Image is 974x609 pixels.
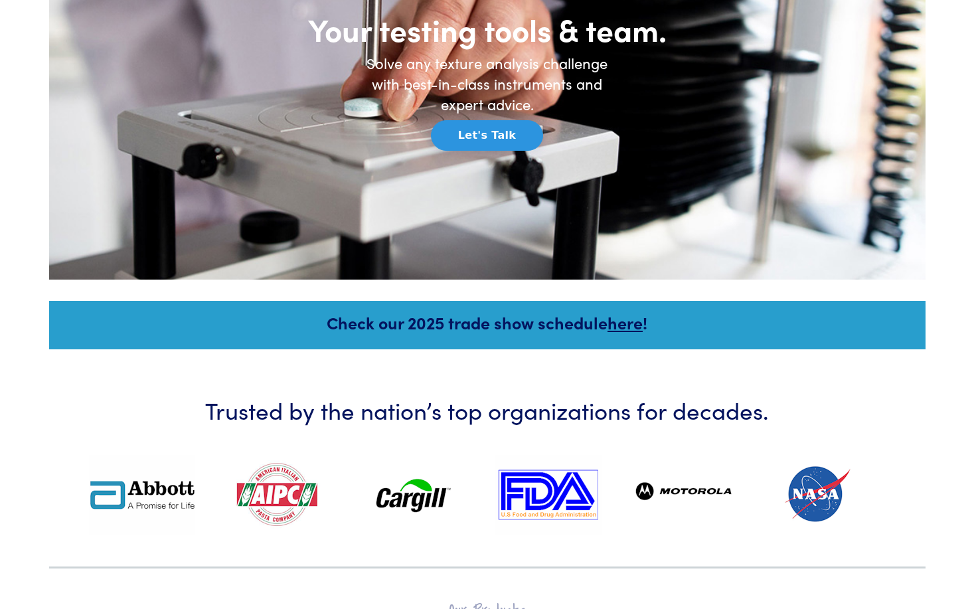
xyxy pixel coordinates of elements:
img: cargill.gif [360,455,465,535]
h6: Solve any texture analysis challenge with best-in-class instruments and expert advice. [355,53,620,114]
a: here [608,311,643,334]
img: abbott-labs.gif [89,455,195,535]
a: Trusted by the nation’s top organizations for decades. [57,349,918,568]
img: nasa.gif [766,455,872,535]
h3: Trusted by the nation’s top organizations for decades. [89,393,886,426]
h5: Check our 2025 trade show schedule ! [67,311,908,334]
img: aipc.gif [224,455,331,535]
img: motorola.gif [631,455,737,535]
button: Let's Talk [431,120,543,151]
h1: Your testing tools & team. [222,10,753,48]
img: fda.gif [495,455,602,535]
